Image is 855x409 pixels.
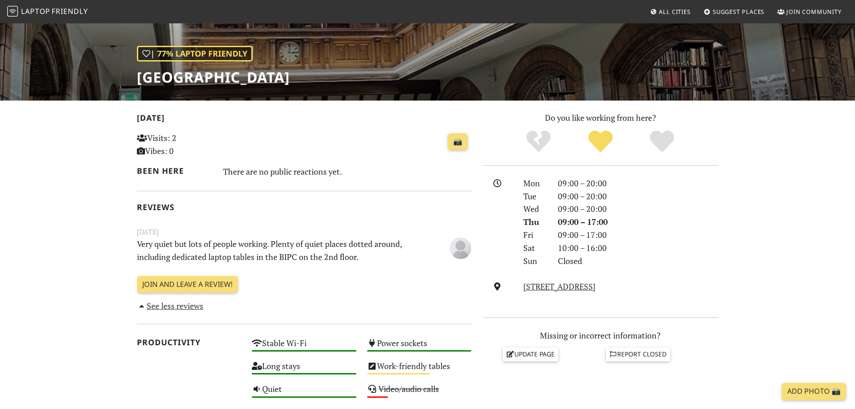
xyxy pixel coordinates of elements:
div: Stable Wi-Fi [246,336,362,359]
span: Suggest Places [713,8,765,16]
span: Laptop [21,6,50,16]
div: Power sockets [362,336,477,359]
div: Yes [570,129,631,154]
div: Thu [518,215,552,229]
div: 09:00 – 17:00 [552,215,724,229]
img: blank-535327c66bd565773addf3077783bbfce4b00ec00e9fd257753287c682c7fa38.png [450,237,471,259]
h2: Been here [137,166,213,176]
div: Long stays [246,359,362,382]
div: | 77% Laptop Friendly [137,46,253,62]
div: Definitely! [631,129,693,154]
a: 📸 [448,133,468,150]
h1: [GEOGRAPHIC_DATA] [137,69,290,86]
div: Quiet [246,382,362,405]
div: 09:00 – 20:00 [552,202,724,215]
div: 10:00 – 16:00 [552,242,724,255]
p: Very quiet but lots of people working. Plenty of quiet places dotted around, including dedicated ... [132,237,420,264]
div: There are no public reactions yet. [223,164,472,179]
div: Closed [552,255,724,268]
a: Suggest Places [700,4,768,20]
div: Mon [518,177,552,190]
h2: Reviews [137,202,472,212]
a: All Cities [646,4,694,20]
span: Anonymous [450,242,471,253]
a: Join and leave a review! [137,276,238,293]
h2: Productivity [137,338,241,347]
div: 09:00 – 20:00 [552,177,724,190]
a: Report closed [606,347,671,361]
div: Work-friendly tables [362,359,477,382]
a: Add Photo 📸 [782,383,846,400]
span: Friendly [52,6,88,16]
div: 09:00 – 20:00 [552,190,724,203]
div: Sat [518,242,552,255]
div: Sun [518,255,552,268]
div: Wed [518,202,552,215]
a: Update page [503,347,558,361]
h2: [DATE] [137,113,472,126]
div: No [508,129,570,154]
div: Tue [518,190,552,203]
span: All Cities [659,8,691,16]
p: Visits: 2 Vibes: 0 [137,132,241,158]
p: Do you like working from here? [482,111,719,124]
small: [DATE] [132,226,477,237]
div: 09:00 – 17:00 [552,229,724,242]
a: See less reviews [137,300,204,311]
a: Join Community [774,4,845,20]
a: [STREET_ADDRESS] [523,281,596,292]
div: Fri [518,229,552,242]
img: LaptopFriendly [7,6,18,17]
s: Video/audio calls [378,383,439,394]
p: Missing or incorrect information? [482,329,719,342]
a: LaptopFriendly LaptopFriendly [7,4,88,20]
span: Join Community [786,8,842,16]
